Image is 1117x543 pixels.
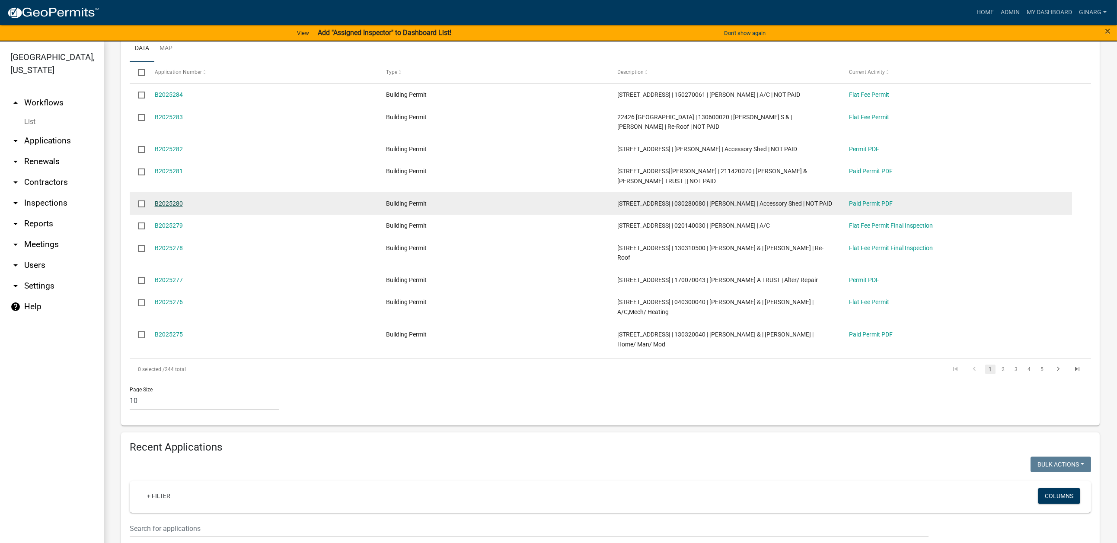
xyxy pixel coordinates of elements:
a: Admin [997,4,1023,21]
h4: Recent Applications [130,441,1091,454]
a: 1 [985,365,996,374]
a: ginarg [1076,4,1110,21]
span: 22426 733RD AVE | 130600020 | MCDONALD,TAMMY S & | BETTY RANDALS | Re-Roof | NOT PAID [617,114,792,130]
span: Building Permit [386,146,427,152]
span: Building Permit [386,331,427,338]
button: Bulk Actions [1031,457,1091,472]
a: Paid Permit PDF [849,200,893,207]
span: 11179 673RD AVE | 040300040 | BIDNE,SCOTT M & | JONI K BIDNE | A/C,Mech/ Heating [617,298,814,315]
a: B2025275 [155,331,183,338]
a: B2025282 [155,146,183,152]
datatable-header-cell: Type [378,62,609,83]
button: Close [1105,26,1111,36]
datatable-header-cell: Current Activity [841,62,1072,83]
a: + Filter [140,488,177,504]
strong: Add "Assigned Inspector" to Dashboard List! [318,29,451,37]
a: Flat Fee Permit Final Inspection [849,222,933,229]
i: arrow_drop_down [10,136,21,146]
i: arrow_drop_down [10,198,21,208]
datatable-header-cell: Application Number [146,62,377,83]
i: arrow_drop_up [10,98,21,108]
li: page 5 [1036,362,1049,377]
a: B2025276 [155,298,183,305]
datatable-header-cell: Select [130,62,146,83]
a: Permit PDF [849,276,879,283]
li: page 1 [984,362,997,377]
span: Building Permit [386,91,427,98]
a: Data [130,35,154,63]
a: 5 [1037,365,1047,374]
a: B2025279 [155,222,183,229]
span: 23371 650TH AVE | 150270061 | JOHNSON,CANDY C | A/C | NOT PAID [617,91,800,98]
span: 27663 770TH AVE | 130030020 | THISIUS,STEVEN D | Accessory Shed | NOT PAID [617,146,797,152]
a: B2025284 [155,91,183,98]
a: Flat Fee Permit [849,91,889,98]
a: 3 [1011,365,1021,374]
span: Type [386,69,397,75]
a: B2025278 [155,245,183,251]
span: Current Activity [849,69,885,75]
a: Flat Fee Permit Final Inspection [849,245,933,251]
i: arrow_drop_down [10,177,21,187]
i: help [10,302,21,312]
div: 244 total [130,359,511,380]
span: 123 WILSON ST | 211420070 | BUTE,JAMES L & MARGARET TRUST | | NOT PAID [617,168,807,184]
a: Paid Permit PDF [849,331,893,338]
span: × [1105,25,1111,37]
a: View [294,26,313,40]
a: go to previous page [966,365,983,374]
a: 4 [1024,365,1034,374]
a: go to first page [947,365,964,374]
a: go to next page [1050,365,1066,374]
a: 2 [998,365,1008,374]
a: B2025277 [155,276,183,283]
a: B2025283 [155,114,183,121]
a: My Dashboard [1023,4,1076,21]
li: page 3 [1010,362,1023,377]
datatable-header-cell: Description [609,62,840,83]
span: Building Permit [386,245,427,251]
a: B2025281 [155,168,183,175]
li: page 2 [997,362,1010,377]
span: Building Permit [386,276,427,283]
span: Application Number [155,69,202,75]
a: go to last page [1069,365,1085,374]
span: Building Permit [386,168,427,175]
i: arrow_drop_down [10,260,21,270]
span: 79592 325TH ST | 170070043 | VENEM,LARRY A TRUST | Alter/ Repair [617,276,818,283]
i: arrow_drop_down [10,219,21,229]
input: Search for applications [130,520,929,537]
a: Home [973,4,997,21]
span: 11353 755TH AVE | 030280080 | BAKKEN,DANNY W | Accessory Shed | NOT PAID [617,200,832,207]
button: Columns [1038,488,1080,504]
span: Description [617,69,644,75]
a: Flat Fee Permit [849,114,889,121]
span: Building Permit [386,298,427,305]
li: page 4 [1023,362,1036,377]
span: Building Permit [386,114,427,121]
span: 22909 BLUEGRASS RD | 130310500 | SCHREIBER,DAVID D & | JOLINDA J SCHREIBER | Re-Roof [617,245,823,261]
button: Don't show again [721,26,769,40]
a: Flat Fee Permit [849,298,889,305]
span: Building Permit [386,200,427,207]
span: 0 selected / [138,366,165,372]
a: Paid Permit PDF [849,168,893,175]
a: B2025280 [155,200,183,207]
a: Permit PDF [849,146,879,152]
span: 83718 130TH ST | 020140030 | PETERSEN,LAMAR H | A/C [617,222,770,229]
i: arrow_drop_down [10,239,21,250]
span: 2522 RICHWAY DR W | 130320040 | PETERSON,SCOTT & | ANALYNN PETERSON | Home/ Man/ Mod [617,331,814,348]
i: arrow_drop_down [10,156,21,167]
i: arrow_drop_down [10,281,21,291]
a: Map [154,35,178,63]
span: Building Permit [386,222,427,229]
